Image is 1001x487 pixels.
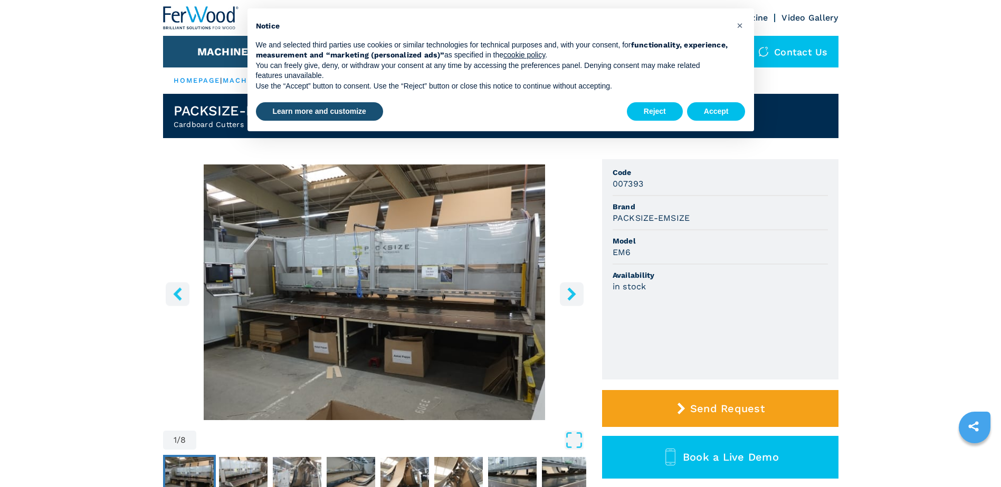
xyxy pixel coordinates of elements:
button: Book a Live Demo [602,436,838,479]
span: Book a Live Demo [683,451,779,463]
button: Open Fullscreen [199,431,583,450]
a: HOMEPAGE [174,76,221,84]
button: Machines [197,45,255,58]
iframe: Chat [956,440,993,479]
img: Cardboard Cutters PACKSIZE-EMSIZE EM6 [163,164,586,420]
span: | [220,76,222,84]
span: 1 [174,436,177,444]
button: Send Request [602,390,838,427]
h3: EM6 [613,246,631,258]
button: right-button [560,282,584,306]
a: machines [223,76,268,84]
h1: PACKSIZE-EMSIZE - EM6 [174,102,344,119]
h2: Cardboard Cutters [174,119,344,130]
p: We and selected third parties use cookies or similar technologies for technical purposes and, wit... [256,40,729,61]
span: Send Request [690,402,765,415]
div: Go to Slide 1 [163,164,586,420]
span: Brand [613,201,828,212]
p: Use the “Accept” button to consent. Use the “Reject” button or close this notice to continue with... [256,81,729,92]
h3: in stock [613,280,646,293]
span: Availability [613,270,828,280]
p: You can freely give, deny, or withdraw your consent at any time by accessing the preferences pane... [256,61,729,81]
strong: functionality, experience, measurement and “marketing (personalized ads)” [256,41,728,60]
span: × [737,19,743,32]
span: / [177,436,180,444]
button: Learn more and customize [256,102,383,121]
img: Contact us [758,46,769,57]
button: Reject [627,102,683,121]
button: left-button [166,282,189,306]
button: Accept [687,102,746,121]
button: Close this notice [732,17,749,34]
a: Video Gallery [781,13,838,23]
span: 8 [180,436,186,444]
a: sharethis [960,413,987,440]
div: Contact us [748,36,838,67]
h3: PACKSIZE-EMSIZE [613,212,690,224]
h2: Notice [256,21,729,32]
span: Code [613,167,828,178]
a: cookie policy [503,51,545,59]
span: Model [613,236,828,246]
img: Ferwood [163,6,239,30]
h3: 007393 [613,178,644,190]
